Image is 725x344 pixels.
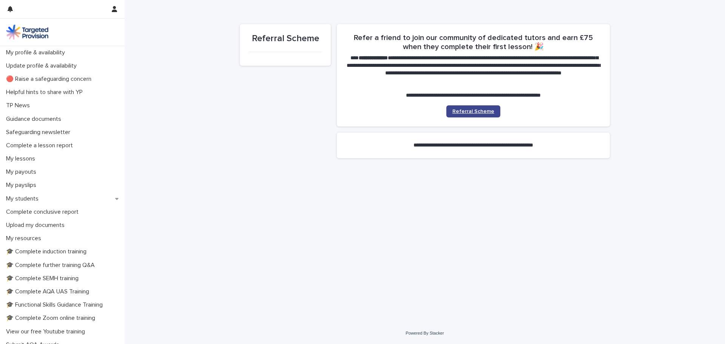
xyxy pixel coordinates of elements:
[3,288,95,295] p: 🎓 Complete AQA UAS Training
[3,102,36,109] p: TP News
[446,105,500,117] a: Referral Scheme
[6,25,48,40] img: M5nRWzHhSzIhMunXDL62
[3,142,79,149] p: Complete a lesson report
[3,62,83,69] p: Update profile & availability
[3,222,71,229] p: Upload my documents
[406,331,444,335] a: Powered By Stacker
[346,33,601,51] h2: Refer a friend to join our community of dedicated tutors and earn £75 when they complete their fi...
[3,248,93,255] p: 🎓 Complete induction training
[3,235,47,242] p: My resources
[3,89,89,96] p: Helpful hints to share with YP
[3,182,42,189] p: My payslips
[3,49,71,56] p: My profile & availability
[3,129,76,136] p: Safeguarding newsletter
[3,208,85,216] p: Complete conclusive report
[3,76,97,83] p: 🔴 Raise a safeguarding concern
[3,315,101,322] p: 🎓 Complete Zoom online training
[249,33,322,44] p: Referral Scheme
[3,301,109,309] p: 🎓 Functional Skills Guidance Training
[3,275,85,282] p: 🎓 Complete SEMH training
[3,195,45,202] p: My students
[452,109,494,114] span: Referral Scheme
[3,155,41,162] p: My lessons
[3,328,91,335] p: View our free Youtube training
[3,168,42,176] p: My payouts
[3,116,67,123] p: Guidance documents
[3,262,101,269] p: 🎓 Complete further training Q&A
